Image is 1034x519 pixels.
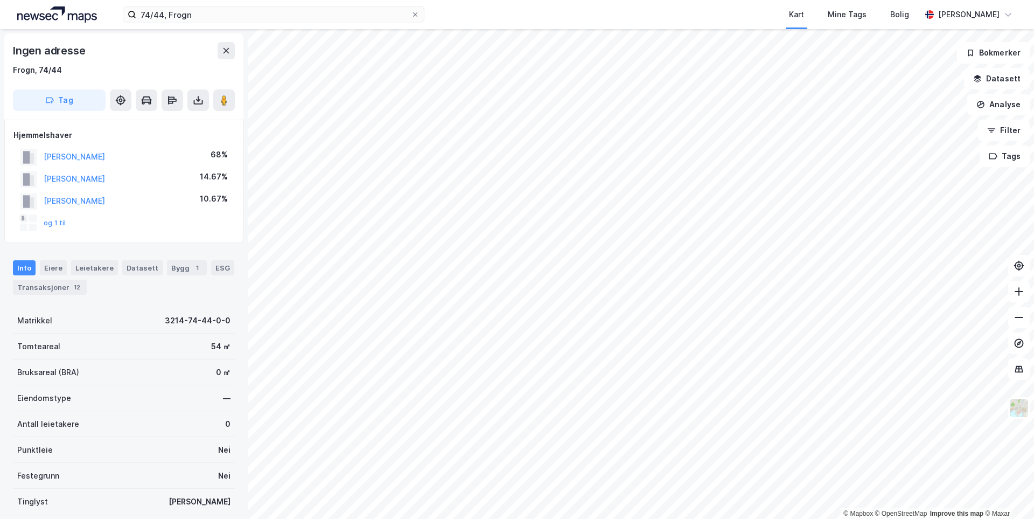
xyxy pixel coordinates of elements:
[13,260,36,275] div: Info
[13,280,87,295] div: Transaksjoner
[938,8,1000,21] div: [PERSON_NAME]
[13,64,62,77] div: Frogn, 74/44
[211,148,228,161] div: 68%
[218,469,230,482] div: Nei
[17,6,97,23] img: logo.a4113a55bc3d86da70a041830d287a7e.svg
[17,392,71,405] div: Eiendomstype
[17,469,59,482] div: Festegrunn
[980,467,1034,519] iframe: Chat Widget
[964,68,1030,89] button: Datasett
[223,392,230,405] div: —
[200,170,228,183] div: 14.67%
[967,94,1030,115] button: Analyse
[980,146,1030,167] button: Tags
[17,340,60,353] div: Tomteareal
[13,89,106,111] button: Tag
[828,8,867,21] div: Mine Tags
[980,467,1034,519] div: Kontrollprogram for chat
[211,260,234,275] div: ESG
[167,260,207,275] div: Bygg
[17,495,48,508] div: Tinglyst
[136,6,411,23] input: Søk på adresse, matrikkel, gårdeiere, leietakere eller personer
[40,260,67,275] div: Eiere
[890,8,909,21] div: Bolig
[13,129,234,142] div: Hjemmelshaver
[978,120,1030,141] button: Filter
[216,366,230,379] div: 0 ㎡
[71,260,118,275] div: Leietakere
[169,495,230,508] div: [PERSON_NAME]
[192,262,202,273] div: 1
[789,8,804,21] div: Kart
[17,314,52,327] div: Matrikkel
[17,444,53,456] div: Punktleie
[211,340,230,353] div: 54 ㎡
[957,42,1030,64] button: Bokmerker
[122,260,163,275] div: Datasett
[843,510,873,517] a: Mapbox
[930,510,983,517] a: Improve this map
[875,510,927,517] a: OpenStreetMap
[225,418,230,431] div: 0
[72,282,82,293] div: 12
[13,42,87,59] div: Ingen adresse
[17,366,79,379] div: Bruksareal (BRA)
[165,314,230,327] div: 3214-74-44-0-0
[17,418,79,431] div: Antall leietakere
[200,192,228,205] div: 10.67%
[1009,398,1029,418] img: Z
[218,444,230,456] div: Nei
